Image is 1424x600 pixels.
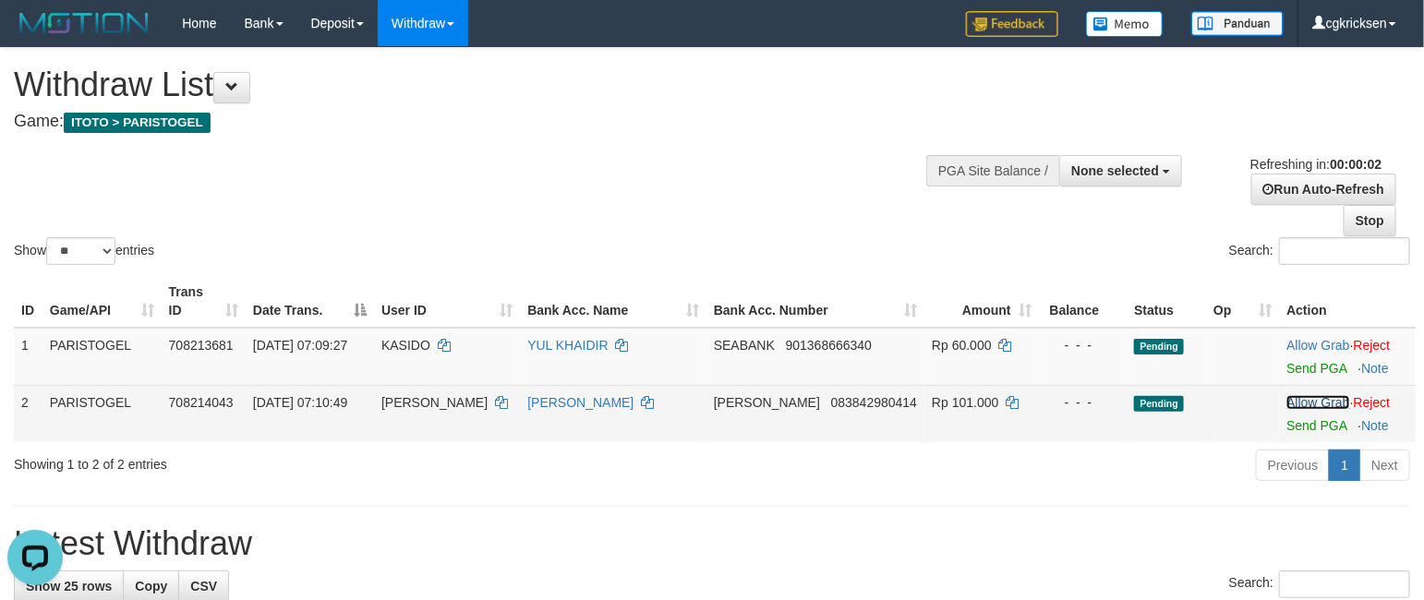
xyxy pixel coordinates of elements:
span: Pending [1134,396,1184,412]
a: Allow Grab [1286,338,1349,353]
th: Trans ID: activate to sort column ascending [162,275,246,328]
span: CSV [190,579,217,594]
a: Previous [1256,450,1330,481]
span: 708214043 [169,395,234,410]
span: Rp 101.000 [932,395,998,410]
div: - - - [1046,393,1120,412]
span: · [1286,395,1353,410]
a: Reject [1354,395,1391,410]
span: [PERSON_NAME] [714,395,820,410]
a: Reject [1354,338,1391,353]
td: PARISTOGEL [42,385,162,442]
div: Showing 1 to 2 of 2 entries [14,448,580,474]
span: Rp 60.000 [932,338,992,353]
strong: 00:00:02 [1330,157,1382,172]
span: [DATE] 07:09:27 [253,338,347,353]
a: Next [1359,450,1410,481]
th: Balance [1039,275,1128,328]
th: Game/API: activate to sort column ascending [42,275,162,328]
span: None selected [1071,163,1159,178]
input: Search: [1279,237,1410,265]
div: PGA Site Balance / [926,155,1059,186]
h1: Withdraw List [14,66,931,103]
a: Note [1361,361,1389,376]
td: PARISTOGEL [42,328,162,386]
span: ITOTO > PARISTOGEL [64,113,211,133]
label: Search: [1229,237,1410,265]
button: None selected [1059,155,1182,186]
a: [PERSON_NAME] [527,395,634,410]
input: Search: [1279,570,1410,598]
td: 2 [14,385,42,442]
a: 1 [1329,450,1360,481]
th: Amount: activate to sort column ascending [924,275,1039,328]
button: Open LiveChat chat widget [7,7,63,63]
img: Feedback.jpg [966,11,1058,37]
h4: Game: [14,113,931,131]
span: [PERSON_NAME] [381,395,488,410]
label: Show entries [14,237,154,265]
th: User ID: activate to sort column ascending [374,275,520,328]
img: panduan.png [1191,11,1284,36]
th: Bank Acc. Number: activate to sort column ascending [706,275,924,328]
span: Copy 901368666340 to clipboard [786,338,872,353]
span: Copy [135,579,167,594]
td: 1 [14,328,42,386]
span: Copy 083842980414 to clipboard [831,395,917,410]
td: · [1279,328,1416,386]
td: · [1279,385,1416,442]
span: KASIDO [381,338,430,353]
h1: Latest Withdraw [14,525,1410,562]
a: Note [1361,418,1389,433]
th: Date Trans.: activate to sort column descending [246,275,374,328]
img: MOTION_logo.png [14,9,154,37]
span: [DATE] 07:10:49 [253,395,347,410]
th: Bank Acc. Name: activate to sort column ascending [520,275,706,328]
span: 708213681 [169,338,234,353]
img: Button%20Memo.svg [1086,11,1164,37]
select: Showentries [46,237,115,265]
label: Search: [1229,570,1410,598]
th: ID [14,275,42,328]
span: Pending [1134,339,1184,354]
a: Send PGA [1286,418,1346,433]
span: Refreshing in: [1250,157,1382,172]
span: SEABANK [714,338,775,353]
a: Stop [1344,205,1396,236]
div: - - - [1046,336,1120,354]
a: Allow Grab [1286,395,1349,410]
span: · [1286,338,1353,353]
a: Run Auto-Refresh [1251,174,1396,205]
th: Status [1127,275,1206,328]
a: Send PGA [1286,361,1346,376]
th: Op: activate to sort column ascending [1206,275,1279,328]
a: YUL KHAIDIR [527,338,608,353]
th: Action [1279,275,1416,328]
